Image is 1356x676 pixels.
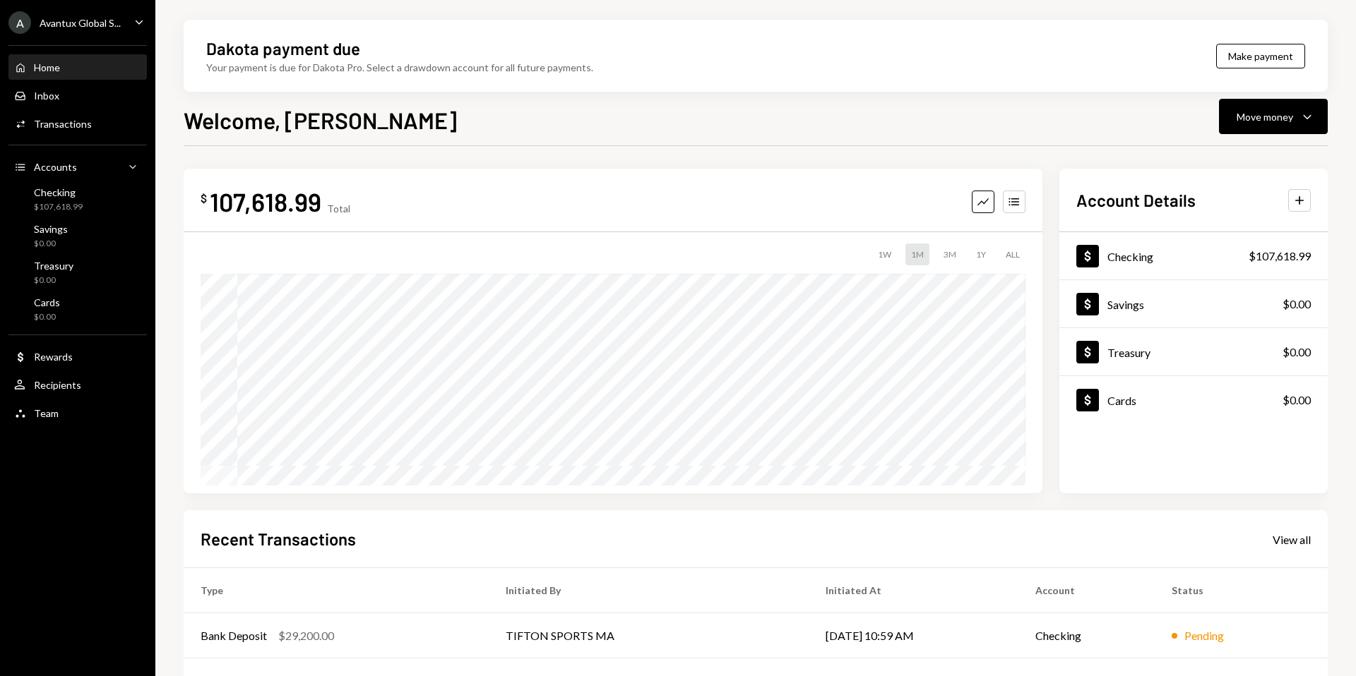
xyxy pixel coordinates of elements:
div: Your payment is due for Dakota Pro. Select a drawdown account for all future payments. [206,60,593,75]
th: Account [1018,568,1155,613]
td: Checking [1018,613,1155,658]
div: Checking [1107,250,1153,263]
a: Home [8,54,147,80]
div: $0.00 [1283,392,1311,409]
a: Team [8,400,147,425]
h1: Welcome, [PERSON_NAME] [184,106,457,134]
a: Checking$107,618.99 [1059,232,1328,279]
div: $107,618.99 [34,201,83,213]
div: $0.00 [34,274,73,286]
div: Accounts [34,161,77,173]
div: $0.00 [34,311,60,323]
div: Treasury [1107,346,1150,359]
td: TIFTON SPORTS MA [489,613,809,658]
div: A [8,11,31,34]
div: $107,618.99 [1249,248,1311,265]
a: View all [1273,531,1311,547]
div: Bank Deposit [201,627,267,644]
div: 107,618.99 [210,186,321,217]
div: Inbox [34,90,59,102]
div: 1W [872,243,897,265]
div: Recipients [34,379,81,391]
div: $29,200.00 [278,627,334,644]
a: Savings$0.00 [1059,280,1328,327]
div: Rewards [34,351,73,363]
div: Dakota payment due [206,37,360,60]
td: [DATE] 10:59 AM [809,613,1018,658]
div: Savings [34,223,68,235]
div: View all [1273,533,1311,547]
div: Total [327,203,350,215]
h2: Recent Transactions [201,527,356,550]
div: Move money [1237,109,1293,124]
a: Inbox [8,83,147,108]
div: 1M [905,243,929,265]
div: Cards [1107,394,1136,407]
th: Status [1155,568,1328,613]
div: Team [34,407,59,419]
th: Initiated At [809,568,1018,613]
a: Recipients [8,372,147,397]
div: Transactions [34,118,92,130]
div: 3M [938,243,962,265]
div: $0.00 [34,238,68,250]
div: 1Y [970,243,992,265]
div: Cards [34,296,60,308]
th: Type [184,568,489,613]
button: Make payment [1216,44,1305,68]
div: $ [201,191,207,205]
a: Rewards [8,344,147,369]
div: Treasury [34,260,73,272]
div: $0.00 [1283,344,1311,361]
th: Initiated By [489,568,809,613]
div: Home [34,61,60,73]
div: Savings [1107,298,1144,311]
a: Treasury$0.00 [8,255,147,289]
a: Treasury$0.00 [1059,328,1328,375]
div: Checking [34,186,83,198]
div: $0.00 [1283,296,1311,313]
a: Savings$0.00 [8,219,147,253]
a: Cards$0.00 [1059,376,1328,423]
a: Accounts [8,154,147,179]
div: Avantux Global S... [40,17,121,29]
div: ALL [1000,243,1025,265]
a: Transactions [8,111,147,136]
a: Checking$107,618.99 [8,182,147,216]
a: Cards$0.00 [8,292,147,326]
div: Pending [1184,627,1224,644]
button: Move money [1219,99,1328,134]
h2: Account Details [1076,188,1196,212]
